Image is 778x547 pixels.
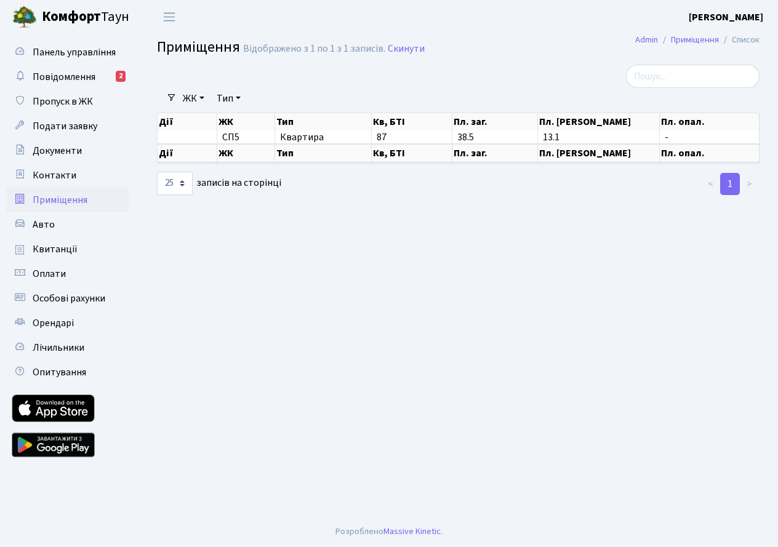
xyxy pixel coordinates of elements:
span: Оплати [33,267,66,281]
span: Повідомлення [33,70,95,84]
th: Пл. [PERSON_NAME] [538,144,660,162]
li: Список [719,33,760,47]
th: ЖК [217,144,275,162]
span: СП5 [222,132,270,142]
th: Пл. опал. [660,144,760,162]
span: Таун [42,7,129,28]
a: Лічильники [6,335,129,360]
img: logo.png [12,5,37,30]
input: Пошук... [626,65,760,88]
span: Пропуск в ЖК [33,95,93,108]
select: записів на сторінці [157,172,193,195]
th: Тип [275,113,372,130]
th: Кв, БТІ [372,113,452,130]
b: [PERSON_NAME] [689,10,763,24]
div: Відображено з 1 по 1 з 1 записів. [243,43,385,55]
a: ЖК [178,88,209,109]
a: Контакти [6,163,129,188]
div: 2 [116,71,126,82]
a: Пропуск в ЖК [6,89,129,114]
a: Орендарі [6,311,129,335]
label: записів на сторінці [157,172,281,195]
th: Кв, БТІ [372,144,452,162]
div: Розроблено . [335,525,443,538]
th: ЖК [217,113,275,130]
a: Особові рахунки [6,286,129,311]
span: Авто [33,218,55,231]
a: [PERSON_NAME] [689,10,763,25]
th: Пл. заг. [452,113,538,130]
a: Приміщення [671,33,719,46]
a: 1 [720,173,740,195]
span: Контакти [33,169,76,182]
a: Повідомлення2 [6,65,129,89]
th: Дії [158,113,217,130]
th: Пл. [PERSON_NAME] [538,113,660,130]
a: Документи [6,138,129,163]
span: Лічильники [33,341,84,354]
a: Скинути [388,43,425,55]
th: Дії [158,144,217,162]
span: 13.1 [543,130,559,144]
th: Пл. опал. [660,113,760,130]
span: Орендарі [33,316,74,330]
span: 87 [377,130,387,144]
span: Особові рахунки [33,292,105,305]
a: Massive Kinetic [383,525,441,538]
span: Опитування [33,365,86,379]
span: Панель управління [33,46,116,59]
span: Квитанції [33,242,78,256]
a: Квитанції [6,237,129,262]
span: 38.5 [457,130,474,144]
span: Приміщення [33,193,87,207]
th: Тип [275,144,372,162]
span: Подати заявку [33,119,97,133]
th: Пл. заг. [452,144,538,162]
a: Опитування [6,360,129,385]
span: Приміщення [157,36,240,58]
button: Переключити навігацію [154,7,185,27]
span: - [665,130,668,144]
b: Комфорт [42,7,101,26]
a: Панель управління [6,40,129,65]
a: Подати заявку [6,114,129,138]
a: Оплати [6,262,129,286]
nav: breadcrumb [617,27,778,53]
a: Авто [6,212,129,237]
span: Документи [33,144,82,158]
a: Admin [635,33,658,46]
a: Тип [212,88,246,109]
a: Приміщення [6,188,129,212]
span: Квартира [280,132,366,142]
